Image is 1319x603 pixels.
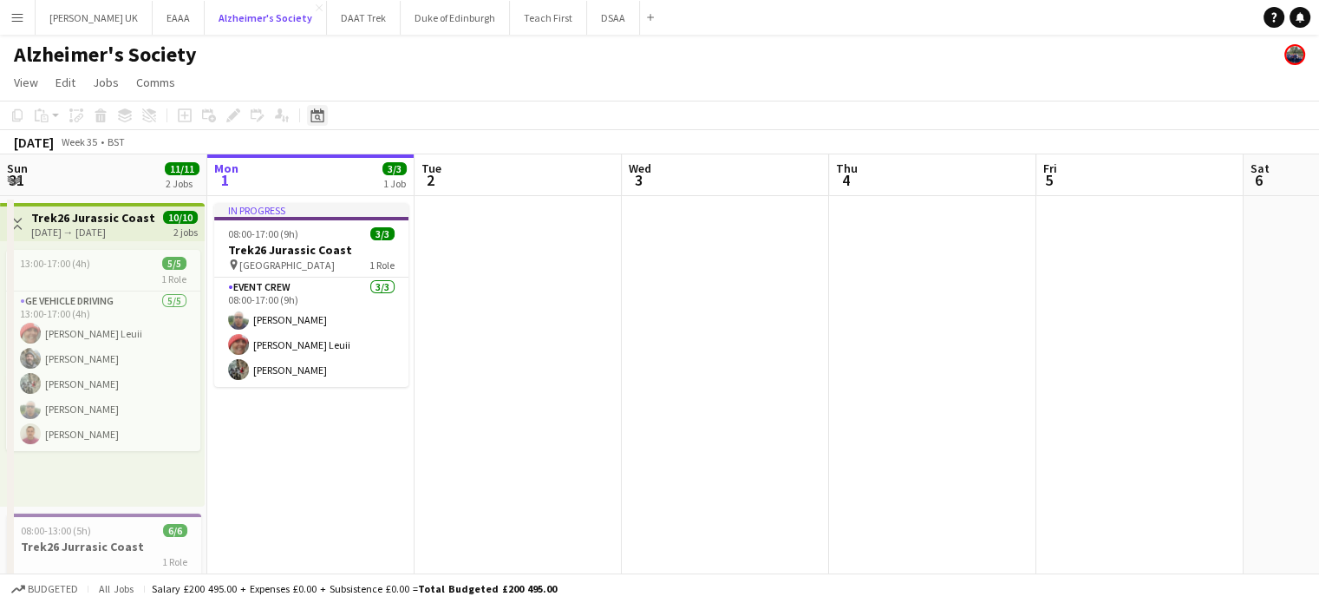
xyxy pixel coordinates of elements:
div: [DATE] → [DATE] [31,226,155,239]
span: Jobs [93,75,119,90]
span: Edit [56,75,75,90]
span: Week 35 [57,135,101,148]
span: 6/6 [163,524,187,537]
span: Thu [836,161,858,176]
h1: Alzheimer's Society [14,42,197,68]
span: 5/5 [162,257,186,270]
span: 1 Role [161,272,186,285]
span: Budgeted [28,583,78,595]
div: In progress [214,203,408,217]
span: 1 Role [369,259,395,272]
span: View [14,75,38,90]
app-job-card: In progress08:00-17:00 (9h)3/3Trek26 Jurassic Coast [GEOGRAPHIC_DATA]1 RoleEvent Crew3/308:00-17:... [214,203,408,387]
button: Alzheimer's Society [205,1,327,35]
span: 5 [1041,170,1057,190]
span: Wed [629,161,651,176]
app-card-role: Event Crew3/308:00-17:00 (9h)[PERSON_NAME][PERSON_NAME] Leuii[PERSON_NAME] [214,278,408,387]
span: Sat [1250,161,1270,176]
span: 08:00-13:00 (5h) [21,524,91,537]
span: [GEOGRAPHIC_DATA] [239,259,335,272]
span: Comms [136,75,175,90]
span: 08:00-17:00 (9h) [228,227,298,240]
button: Teach First [510,1,587,35]
button: [PERSON_NAME] UK [36,1,153,35]
app-card-role: GE Vehicle Driving5/513:00-17:00 (4h)[PERSON_NAME] Leuii[PERSON_NAME][PERSON_NAME][PERSON_NAME][P... [6,292,200,451]
span: 3 [626,170,651,190]
span: 10/10 [163,211,198,224]
span: Mon [214,161,238,176]
div: 2 Jobs [166,177,199,190]
button: EAAA [153,1,205,35]
span: 13:00-17:00 (4h) [20,257,90,270]
button: Duke of Edinburgh [401,1,510,35]
span: All jobs [95,582,137,595]
app-job-card: 13:00-17:00 (4h)5/51 RoleGE Vehicle Driving5/513:00-17:00 (4h)[PERSON_NAME] Leuii[PERSON_NAME][PE... [6,250,200,451]
app-user-avatar: Felicity Taylor-Armstrong [1284,44,1305,65]
span: 1 Role [162,555,187,568]
h3: Trek26 Jurrasic Coast [7,539,201,554]
span: Total Budgeted £200 495.00 [418,582,557,595]
span: 3/3 [382,162,407,175]
a: Comms [129,71,182,94]
h3: Trek26 Jurassic Coast [214,242,408,258]
span: 4 [833,170,858,190]
button: DSAA [587,1,640,35]
span: 6 [1248,170,1270,190]
span: Sun [7,161,28,176]
div: Salary £200 495.00 + Expenses £0.00 + Subsistence £0.00 = [152,582,557,595]
a: View [7,71,45,94]
div: 1 Job [383,177,406,190]
span: 2 [419,170,441,190]
span: Fri [1043,161,1057,176]
a: Jobs [86,71,126,94]
button: DAAT Trek [327,1,401,35]
span: 1 [212,170,238,190]
button: Budgeted [9,580,81,599]
div: [DATE] [14,134,54,151]
div: 2 jobs [173,224,198,239]
span: 11/11 [165,162,199,175]
a: Edit [49,71,82,94]
span: 3/3 [370,227,395,240]
span: 31 [4,170,28,190]
div: BST [108,135,125,148]
h3: Trek26 Jurassic Coast [31,210,155,226]
span: Tue [421,161,441,176]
